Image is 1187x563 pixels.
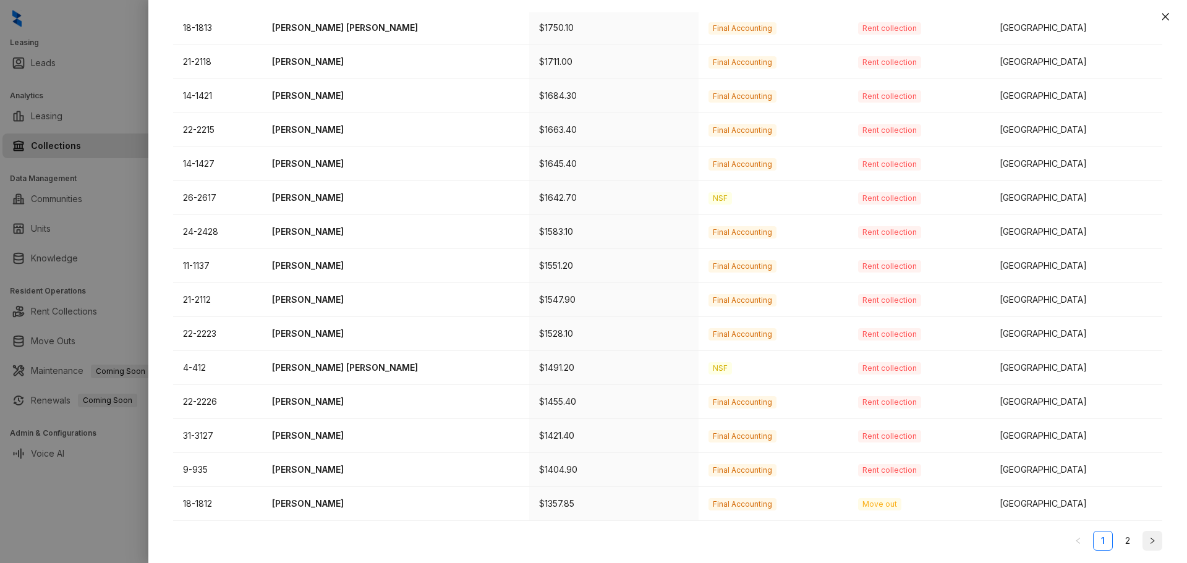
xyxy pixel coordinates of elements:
[173,113,262,147] td: 22-2215
[1142,531,1162,551] li: Next Page
[539,55,689,69] p: $1711.00
[858,498,901,510] span: Move out
[173,147,262,181] td: 14-1427
[539,89,689,103] p: $1684.30
[539,497,689,510] p: $1357.85
[1068,531,1088,551] button: left
[1118,531,1138,551] li: 2
[173,45,262,79] td: 21-2118
[858,362,921,375] span: Rent collection
[272,123,519,137] p: [PERSON_NAME]
[708,124,776,137] span: Final Accounting
[1160,12,1170,22] span: close
[858,124,921,137] span: Rent collection
[708,158,776,171] span: Final Accounting
[272,361,519,375] p: [PERSON_NAME] [PERSON_NAME]
[858,56,921,69] span: Rent collection
[173,249,262,283] td: 11-1137
[1000,463,1152,476] div: [GEOGRAPHIC_DATA]
[708,328,776,341] span: Final Accounting
[708,430,776,442] span: Final Accounting
[858,328,921,341] span: Rent collection
[1000,395,1152,408] div: [GEOGRAPHIC_DATA]
[708,464,776,476] span: Final Accounting
[272,463,519,476] p: [PERSON_NAME]
[1000,497,1152,510] div: [GEOGRAPHIC_DATA]
[173,385,262,419] td: 22-2226
[1094,531,1112,550] a: 1
[272,497,519,510] p: [PERSON_NAME]
[272,55,519,69] p: [PERSON_NAME]
[272,89,519,103] p: [PERSON_NAME]
[272,395,519,408] p: [PERSON_NAME]
[272,327,519,341] p: [PERSON_NAME]
[272,225,519,239] p: [PERSON_NAME]
[858,294,921,307] span: Rent collection
[1000,55,1152,69] div: [GEOGRAPHIC_DATA]
[1000,361,1152,375] div: [GEOGRAPHIC_DATA]
[858,90,921,103] span: Rent collection
[539,361,689,375] p: $1491.20
[539,225,689,239] p: $1583.10
[1149,537,1156,544] span: right
[858,22,921,35] span: Rent collection
[1093,531,1113,551] li: 1
[539,463,689,476] p: $1404.90
[708,362,732,375] span: NSF
[858,260,921,273] span: Rent collection
[858,226,921,239] span: Rent collection
[858,396,921,408] span: Rent collection
[539,191,689,205] p: $1642.70
[173,79,262,113] td: 14-1421
[272,191,519,205] p: [PERSON_NAME]
[539,429,689,442] p: $1421.40
[708,498,776,510] span: Final Accounting
[1000,21,1152,35] div: [GEOGRAPHIC_DATA]
[1000,225,1152,239] div: [GEOGRAPHIC_DATA]
[708,226,776,239] span: Final Accounting
[858,430,921,442] span: Rent collection
[539,157,689,171] p: $1645.40
[173,453,262,487] td: 9-935
[858,192,921,205] span: Rent collection
[173,487,262,521] td: 18-1812
[858,464,921,476] span: Rent collection
[1000,191,1152,205] div: [GEOGRAPHIC_DATA]
[173,181,262,215] td: 26-2617
[539,395,689,408] p: $1455.40
[1000,259,1152,273] div: [GEOGRAPHIC_DATA]
[708,56,776,69] span: Final Accounting
[272,429,519,442] p: [PERSON_NAME]
[1000,123,1152,137] div: [GEOGRAPHIC_DATA]
[1000,157,1152,171] div: [GEOGRAPHIC_DATA]
[272,293,519,307] p: [PERSON_NAME]
[1068,531,1088,551] li: Previous Page
[858,158,921,171] span: Rent collection
[1000,327,1152,341] div: [GEOGRAPHIC_DATA]
[539,21,689,35] p: $1750.10
[1074,537,1082,544] span: left
[1142,531,1162,551] button: right
[539,293,689,307] p: $1547.90
[173,215,262,249] td: 24-2428
[173,351,262,385] td: 4-412
[708,294,776,307] span: Final Accounting
[708,90,776,103] span: Final Accounting
[708,260,776,273] span: Final Accounting
[1158,9,1173,24] button: Close
[1000,429,1152,442] div: [GEOGRAPHIC_DATA]
[173,11,262,45] td: 18-1813
[173,419,262,453] td: 31-3127
[272,259,519,273] p: [PERSON_NAME]
[1000,293,1152,307] div: [GEOGRAPHIC_DATA]
[1118,531,1137,550] a: 2
[173,317,262,351] td: 22-2223
[272,21,519,35] p: [PERSON_NAME] [PERSON_NAME]
[539,123,689,137] p: $1663.40
[539,327,689,341] p: $1528.10
[708,396,776,408] span: Final Accounting
[708,22,776,35] span: Final Accounting
[173,283,262,317] td: 21-2112
[1000,89,1152,103] div: [GEOGRAPHIC_DATA]
[272,157,519,171] p: [PERSON_NAME]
